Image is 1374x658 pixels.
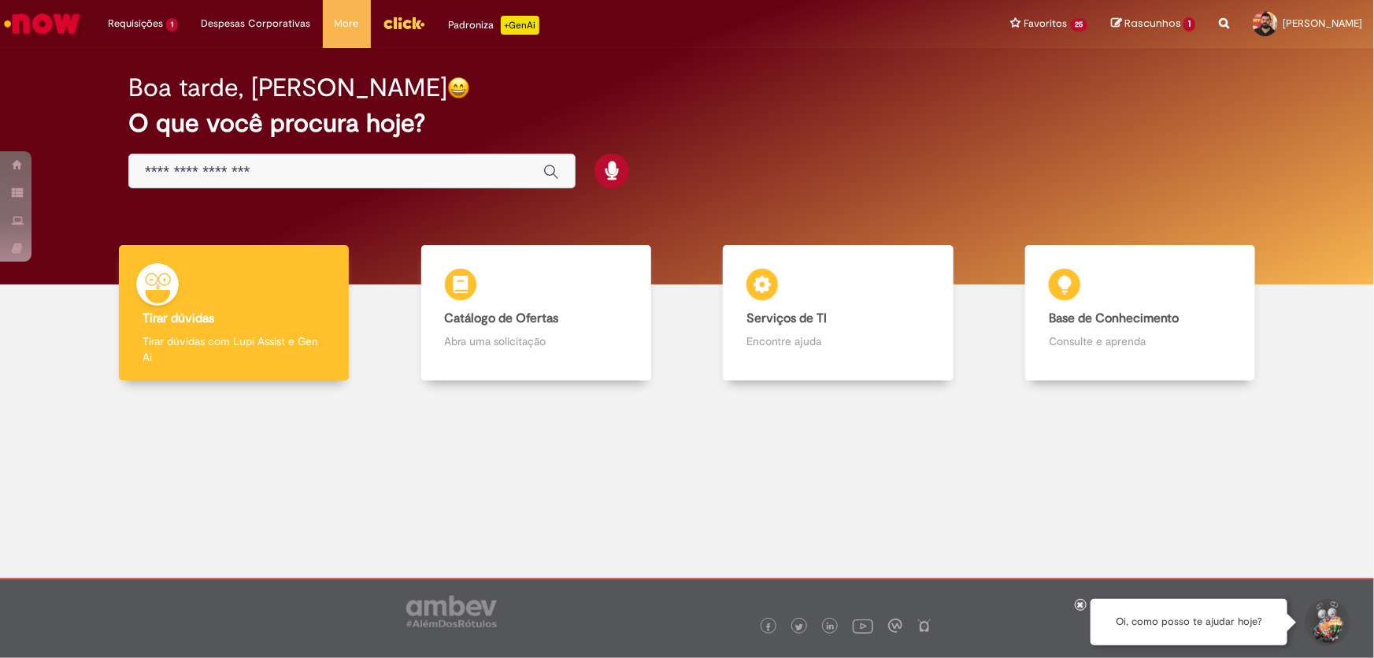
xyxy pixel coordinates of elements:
h2: O que você procura hoje? [128,110,1246,137]
span: 1 [1183,17,1195,32]
div: Padroniza [449,16,539,35]
span: Favoritos [1024,16,1068,32]
b: Catálogo de Ofertas [445,310,559,326]
span: 1 [166,18,178,32]
img: click_logo_yellow_360x200.png [383,11,425,35]
a: Base de Conhecimento Consulte e aprenda [989,245,1291,381]
span: Rascunhos [1124,16,1181,31]
img: happy-face.png [447,76,470,99]
img: logo_footer_facebook.png [765,623,772,631]
h2: Boa tarde, [PERSON_NAME] [128,74,447,102]
b: Tirar dúvidas [143,310,214,326]
img: logo_footer_twitter.png [795,623,803,631]
p: Consulte e aprenda [1049,333,1231,349]
div: Oi, como posso te ajudar hoje? [1091,599,1287,645]
a: Catálogo de Ofertas Abra uma solicitação [385,245,687,381]
a: Tirar dúvidas Tirar dúvidas com Lupi Assist e Gen Ai [83,245,385,381]
span: More [335,16,359,32]
span: Requisições [108,16,163,32]
img: logo_footer_workplace.png [888,619,902,633]
img: logo_footer_linkedin.png [827,623,835,632]
p: +GenAi [501,16,539,35]
a: Rascunhos [1111,17,1195,32]
span: 25 [1071,18,1088,32]
img: ServiceNow [2,8,83,39]
span: [PERSON_NAME] [1283,17,1362,30]
img: logo_footer_naosei.png [917,619,931,633]
span: Despesas Corporativas [202,16,311,32]
img: logo_footer_ambev_rotulo_gray.png [406,596,497,627]
img: logo_footer_youtube.png [853,615,873,636]
p: Abra uma solicitação [445,333,628,349]
b: Serviços de TI [746,310,827,326]
p: Encontre ajuda [746,333,929,349]
a: Serviços de TI Encontre ajuda [687,245,990,381]
button: Iniciar Conversa de Suporte [1303,599,1350,646]
b: Base de Conhecimento [1049,310,1179,326]
p: Tirar dúvidas com Lupi Assist e Gen Ai [143,333,325,365]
